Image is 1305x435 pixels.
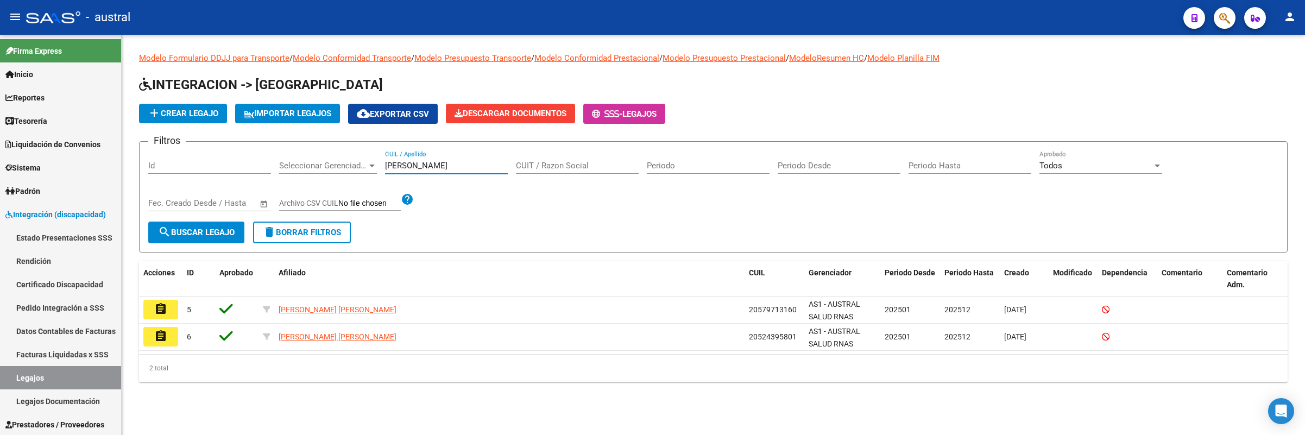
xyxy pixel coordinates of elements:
[293,53,411,63] a: Modelo Conformidad Transporte
[5,138,100,150] span: Liquidación de Convenios
[414,53,531,63] a: Modelo Presupuesto Transporte
[885,268,935,277] span: Periodo Desde
[749,305,797,314] span: 20579713160
[1004,305,1026,314] span: [DATE]
[1102,268,1148,277] span: Dependencia
[338,199,401,209] input: Archivo CSV CUIL
[258,198,270,210] button: Open calendar
[804,261,880,297] datatable-header-cell: Gerenciador
[5,68,33,80] span: Inicio
[139,104,227,123] button: Crear Legajo
[455,109,566,118] span: Descargar Documentos
[1268,398,1294,424] div: Open Intercom Messenger
[944,268,994,277] span: Periodo Hasta
[1004,268,1029,277] span: Creado
[158,228,235,237] span: Buscar Legajo
[357,109,429,119] span: Exportar CSV
[592,109,622,119] span: -
[139,53,289,63] a: Modelo Formulario DDJJ para Transporte
[749,332,797,341] span: 20524395801
[139,355,1288,382] div: 2 total
[534,53,659,63] a: Modelo Conformidad Prestacional
[940,261,1000,297] datatable-header-cell: Periodo Hasta
[182,261,215,297] datatable-header-cell: ID
[1004,332,1026,341] span: [DATE]
[187,332,191,341] span: 6
[357,107,370,120] mat-icon: cloud_download
[219,268,253,277] span: Aprobado
[279,332,396,341] span: [PERSON_NAME] [PERSON_NAME]
[215,261,259,297] datatable-header-cell: Aprobado
[148,133,186,148] h3: Filtros
[348,104,438,124] button: Exportar CSV
[1039,161,1062,171] span: Todos
[154,330,167,343] mat-icon: assignment
[446,104,575,123] button: Descargar Documentos
[274,261,745,297] datatable-header-cell: Afiliado
[148,109,218,118] span: Crear Legajo
[244,109,331,118] span: IMPORTAR LEGAJOS
[1222,261,1288,297] datatable-header-cell: Comentario Adm.
[867,53,940,63] a: Modelo Planilla FIM
[235,104,340,123] button: IMPORTAR LEGAJOS
[1000,261,1049,297] datatable-header-cell: Creado
[154,302,167,316] mat-icon: assignment
[139,52,1288,382] div: / / / / / /
[5,115,47,127] span: Tesorería
[263,228,341,237] span: Borrar Filtros
[5,162,41,174] span: Sistema
[663,53,786,63] a: Modelo Presupuesto Prestacional
[279,199,338,207] span: Archivo CSV CUIL
[5,419,104,431] span: Prestadores / Proveedores
[809,327,860,348] span: AS1 - AUSTRAL SALUD RNAS
[5,209,106,220] span: Integración (discapacidad)
[139,77,383,92] span: INTEGRACION -> [GEOGRAPHIC_DATA]
[5,185,40,197] span: Padrón
[279,161,367,171] span: Seleccionar Gerenciador
[809,268,852,277] span: Gerenciador
[1283,10,1296,23] mat-icon: person
[148,222,244,243] button: Buscar Legajo
[148,106,161,119] mat-icon: add
[1053,268,1092,277] span: Modificado
[9,10,22,23] mat-icon: menu
[885,305,911,314] span: 202501
[944,305,970,314] span: 202512
[809,300,860,321] span: AS1 - AUSTRAL SALUD RNAS
[789,53,864,63] a: ModeloResumen HC
[749,268,765,277] span: CUIL
[187,268,194,277] span: ID
[158,225,171,238] mat-icon: search
[1227,268,1268,289] span: Comentario Adm.
[143,268,175,277] span: Acciones
[253,222,351,243] button: Borrar Filtros
[187,305,191,314] span: 5
[5,92,45,104] span: Reportes
[86,5,130,29] span: - austral
[1162,268,1202,277] span: Comentario
[279,305,396,314] span: [PERSON_NAME] [PERSON_NAME]
[401,193,414,206] mat-icon: help
[1098,261,1157,297] datatable-header-cell: Dependencia
[148,198,192,208] input: Fecha inicio
[202,198,255,208] input: Fecha fin
[622,109,657,119] span: Legajos
[1049,261,1098,297] datatable-header-cell: Modificado
[745,261,804,297] datatable-header-cell: CUIL
[139,261,182,297] datatable-header-cell: Acciones
[279,268,306,277] span: Afiliado
[944,332,970,341] span: 202512
[1157,261,1222,297] datatable-header-cell: Comentario
[880,261,940,297] datatable-header-cell: Periodo Desde
[263,225,276,238] mat-icon: delete
[885,332,911,341] span: 202501
[583,104,665,124] button: -Legajos
[5,45,62,57] span: Firma Express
